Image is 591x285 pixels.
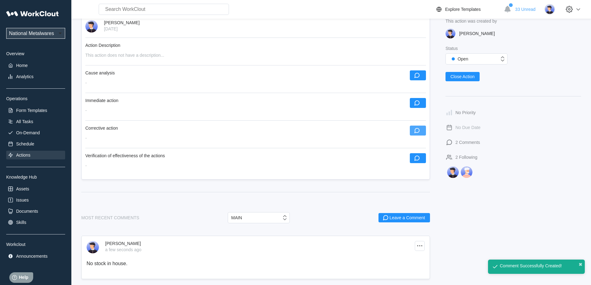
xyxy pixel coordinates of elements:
[85,53,426,58] div: This action does not have a description...
[6,218,65,227] a: Skills
[16,108,47,113] div: Form Templates
[85,153,165,158] div: Verification of effectiveness of the actions
[6,106,65,115] a: Form Templates
[85,43,426,48] div: Action Description
[445,46,581,51] div: Status
[6,72,65,81] a: Analytics
[85,80,426,85] div: -
[579,262,582,267] button: close
[85,108,426,113] div: -
[455,125,481,130] div: No Due Date
[16,186,29,191] div: Assets
[6,207,65,216] a: Documents
[445,72,480,81] button: Close Action
[435,6,501,13] a: Explore Templates
[6,117,65,126] a: All Tasks
[99,4,229,15] input: Search WorkClout
[16,130,40,135] div: On-Demand
[6,128,65,137] a: On-Demand
[460,166,473,178] img: Randy Fetting
[85,70,115,75] div: Cause analysis
[85,20,98,33] img: user-5.png
[105,241,141,246] div: [PERSON_NAME]
[6,51,65,56] div: Overview
[515,7,535,12] span: 33 Unread
[85,98,119,103] div: Immediate action
[455,155,477,160] div: 2 Following
[16,153,30,158] div: Actions
[450,74,475,79] span: Close Action
[459,31,495,36] div: [PERSON_NAME]
[85,126,118,131] div: Corrective action
[455,110,476,115] div: No Priority
[445,19,581,24] div: This action was created by
[544,4,555,15] img: user-5.png
[87,261,425,266] p: No stock in house.
[447,166,459,178] img: Hugo Ley
[81,215,139,220] div: MOST RECENT COMMENTS
[85,136,426,140] div: -
[6,140,65,148] a: Schedule
[455,140,480,145] div: 2 Comments
[16,220,26,225] div: Skills
[16,141,34,146] div: Schedule
[6,96,65,101] div: Operations
[445,7,481,12] div: Explore Templates
[449,55,468,63] div: Open
[6,242,65,247] div: Workclout
[87,241,99,253] img: user-5.png
[6,61,65,70] a: Home
[105,247,141,252] div: a few seconds ago
[16,254,47,259] div: Announcements
[6,151,65,159] a: Actions
[16,74,34,79] div: Analytics
[85,163,426,168] div: -
[445,29,455,38] img: user-5.png
[378,213,430,222] button: Leave a Comment
[6,175,65,180] div: Knowledge Hub
[104,26,140,31] div: [DATE]
[16,63,28,68] div: Home
[6,185,65,193] a: Assets
[500,263,562,268] div: Comment Successfully Created!
[6,196,65,204] a: Issues
[16,198,29,203] div: Issues
[104,20,140,25] div: [PERSON_NAME]
[231,215,242,220] div: MAIN
[16,119,33,124] div: All Tasks
[16,209,38,214] div: Documents
[6,252,65,261] a: Announcements
[390,216,425,220] div: Leave a Comment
